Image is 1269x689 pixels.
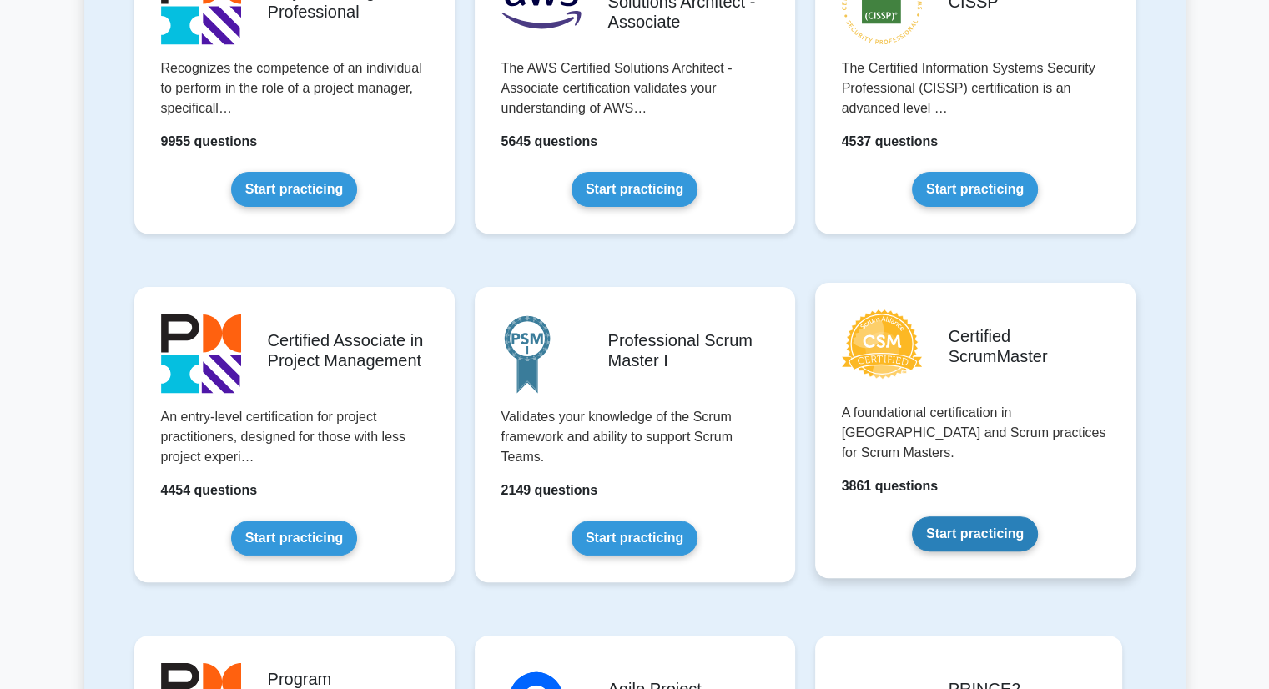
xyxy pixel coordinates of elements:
a: Start practicing [572,521,697,556]
a: Start practicing [231,521,357,556]
a: Start practicing [912,172,1038,207]
a: Start practicing [231,172,357,207]
a: Start practicing [912,516,1038,551]
a: Start practicing [572,172,697,207]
